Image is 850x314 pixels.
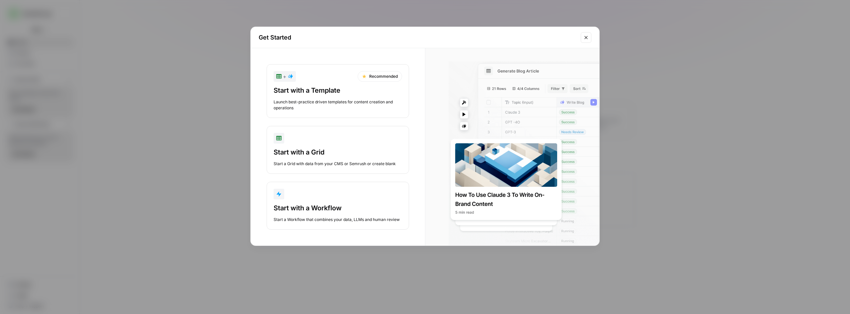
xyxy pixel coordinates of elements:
button: +RecommendedStart with a TemplateLaunch best-practice driven templates for content creation and o... [267,64,409,118]
div: Start a Grid with data from your CMS or Semrush or create blank [274,161,402,167]
div: Start with a Workflow [274,203,402,213]
h2: Get Started [259,33,577,42]
button: Close modal [581,32,591,43]
div: Launch best-practice driven templates for content creation and operations [274,99,402,111]
div: Recommended [358,71,402,82]
div: Start a Workflow that combines your data, LLMs and human review [274,217,402,223]
button: Start with a WorkflowStart a Workflow that combines your data, LLMs and human review [267,182,409,230]
div: Start with a Template [274,86,402,95]
div: Start with a Grid [274,148,402,157]
div: + [276,72,293,80]
button: Start with a GridStart a Grid with data from your CMS or Semrush or create blank [267,126,409,174]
